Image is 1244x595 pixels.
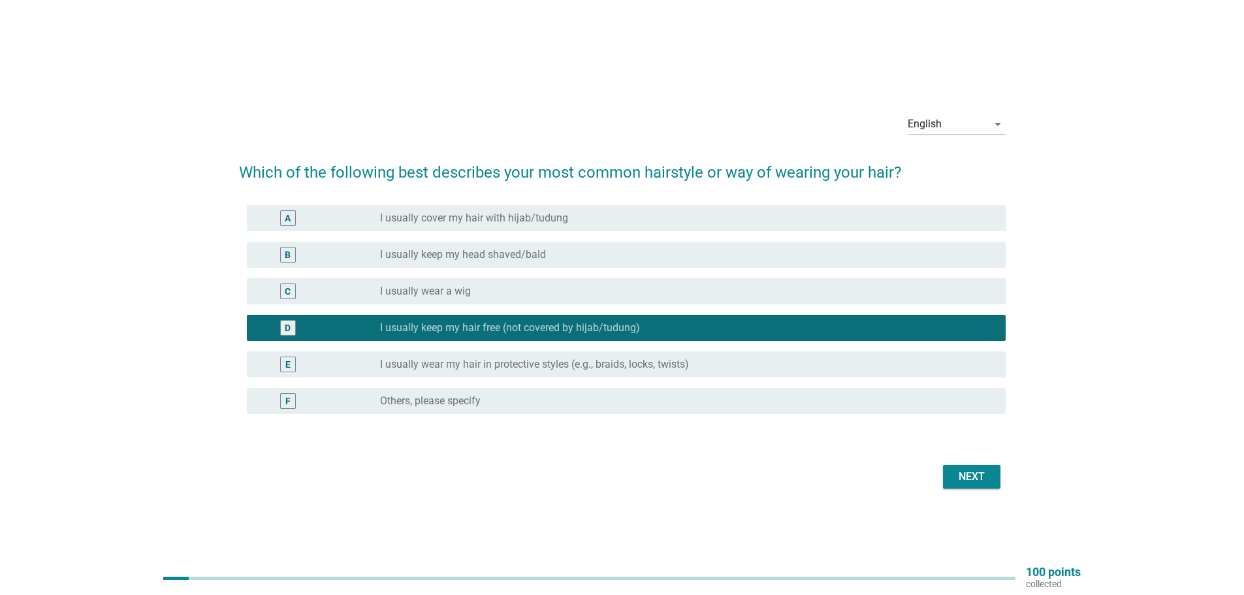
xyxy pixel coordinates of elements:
div: Next [953,469,990,485]
label: I usually keep my hair free (not covered by hijab/tudung) [380,321,640,334]
div: E [285,357,291,371]
div: F [285,394,291,408]
div: D [285,321,291,334]
div: B [285,248,291,261]
label: I usually keep my head shaved/bald [380,248,546,261]
div: English [908,118,942,130]
label: I usually wear a wig [380,285,471,298]
p: collected [1026,578,1081,590]
h2: Which of the following best describes your most common hairstyle or way of wearing your hair? [239,148,1006,184]
button: Next [943,465,1000,489]
p: 100 points [1026,566,1081,578]
label: I usually cover my hair with hijab/tudung [380,212,568,225]
i: arrow_drop_down [990,116,1006,132]
div: A [285,211,291,225]
div: C [285,284,291,298]
label: Others, please specify [380,394,481,408]
label: I usually wear my hair in protective styles (e.g., braids, locks, twists) [380,358,689,371]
